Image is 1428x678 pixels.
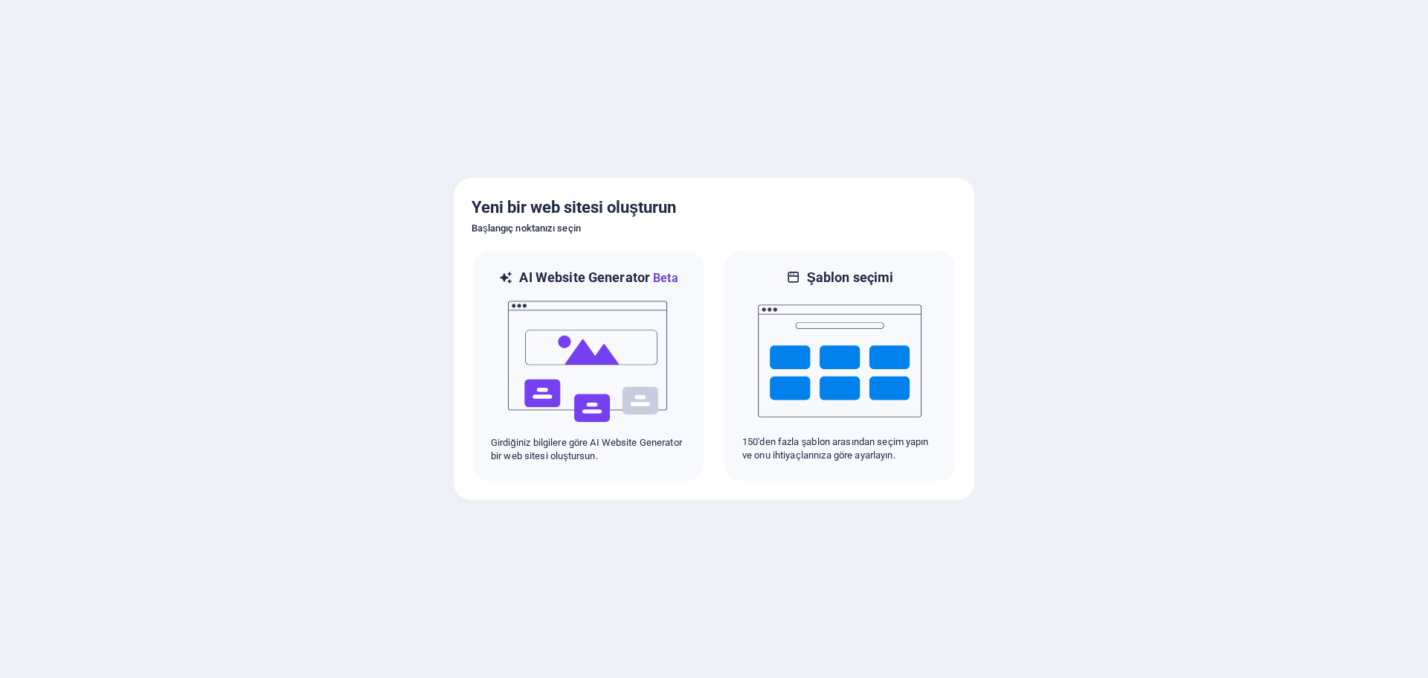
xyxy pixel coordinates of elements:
h6: AI Website Generator [519,269,678,287]
span: Beta [650,271,678,285]
h5: Yeni bir web sitesi oluşturun [472,196,956,220]
div: Şablon seçimi150'den fazla şablon arasından seçim yapın ve onu ihtiyaçlarınıza göre ayarlayın. [723,249,956,482]
div: AI Website GeneratorBetaaiGirdiğiniz bilgilere göre AI Website Generator bir web sitesi oluştursun. [472,249,705,482]
h6: Şablon seçimi [807,269,894,287]
p: Girdiğiniz bilgilere göre AI Website Generator bir web sitesi oluştursun. [491,436,686,463]
img: ai [506,287,670,436]
h6: Başlangıç noktanızı seçin [472,220,956,237]
p: 150'den fazla şablon arasından seçim yapın ve onu ihtiyaçlarınıza göre ayarlayın. [742,435,937,462]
